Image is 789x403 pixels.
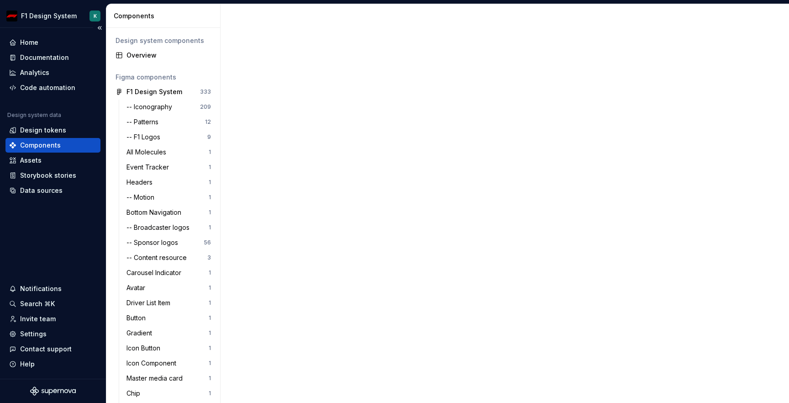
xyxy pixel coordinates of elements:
a: -- Motion1 [123,190,215,205]
div: Headers [126,178,156,187]
div: 1 [209,314,211,322]
div: 1 [209,284,211,292]
a: -- Iconography209 [123,100,215,114]
div: 9 [207,133,211,141]
a: Settings [5,327,100,341]
div: Event Tracker [126,163,173,172]
div: 1 [209,194,211,201]
div: -- Broadcaster logos [126,223,193,232]
div: 1 [209,329,211,337]
div: Carousel Indicator [126,268,185,277]
a: Design tokens [5,123,100,138]
a: -- Sponsor logos56 [123,235,215,250]
div: Contact support [20,345,72,354]
div: Analytics [20,68,49,77]
a: -- Content resource3 [123,250,215,265]
div: 1 [209,299,211,307]
a: Code automation [5,80,100,95]
div: Overview [126,51,211,60]
a: Master media card1 [123,371,215,386]
div: Chip [126,389,144,398]
div: Gradient [126,329,156,338]
div: -- Motion [126,193,158,202]
a: Driver List Item1 [123,296,215,310]
div: 1 [209,269,211,276]
div: -- Content resource [126,253,190,262]
div: 1 [209,390,211,397]
a: Home [5,35,100,50]
div: F1 Design System [126,87,182,96]
div: Components [20,141,61,150]
a: Icon Component1 [123,356,215,371]
div: -- Sponsor logos [126,238,182,247]
a: Event Tracker1 [123,160,215,175]
a: Carousel Indicator1 [123,265,215,280]
a: Gradient1 [123,326,215,340]
a: Chip1 [123,386,215,401]
div: 3 [207,254,211,261]
button: Notifications [5,281,100,296]
a: F1 Design System333 [112,85,215,99]
a: Analytics [5,65,100,80]
div: All Molecules [126,148,170,157]
div: 1 [209,345,211,352]
div: Invite team [20,314,56,323]
button: Search ⌘K [5,297,100,311]
div: 1 [209,179,211,186]
div: Bottom Navigation [126,208,185,217]
div: 56 [204,239,211,246]
div: Home [20,38,38,47]
a: All Molecules1 [123,145,215,159]
button: F1 Design SystemK [2,6,104,26]
div: Design tokens [20,126,66,135]
a: Assets [5,153,100,168]
a: Button1 [123,311,215,325]
div: 1 [209,375,211,382]
a: Invite team [5,312,100,326]
div: Search ⌘K [20,299,55,308]
button: Collapse sidebar [93,21,106,34]
div: Figma components [116,73,211,82]
button: Help [5,357,100,371]
div: 1 [209,164,211,171]
a: Documentation [5,50,100,65]
div: 209 [200,103,211,111]
div: Driver List Item [126,298,174,308]
a: Headers1 [123,175,215,190]
div: 12 [205,118,211,126]
div: Help [20,360,35,369]
div: Code automation [20,83,75,92]
button: Contact support [5,342,100,356]
div: Design system data [7,111,61,119]
div: Icon Component [126,359,180,368]
div: 1 [209,360,211,367]
div: Data sources [20,186,63,195]
div: Icon Button [126,344,164,353]
div: Button [126,313,149,323]
a: Storybook stories [5,168,100,183]
div: Storybook stories [20,171,76,180]
div: Documentation [20,53,69,62]
svg: Supernova Logo [30,387,76,396]
div: Design system components [116,36,211,45]
a: Data sources [5,183,100,198]
div: Assets [20,156,42,165]
a: Components [5,138,100,153]
div: Settings [20,329,47,339]
div: 1 [209,209,211,216]
div: -- Patterns [126,117,162,127]
a: Avatar1 [123,281,215,295]
a: -- Patterns12 [123,115,215,129]
div: Components [114,11,216,21]
a: Bottom Navigation1 [123,205,215,220]
a: -- F1 Logos9 [123,130,215,144]
div: -- F1 Logos [126,133,164,142]
div: 333 [200,88,211,95]
div: -- Iconography [126,102,176,111]
div: Master media card [126,374,186,383]
div: Avatar [126,283,149,292]
a: Icon Button1 [123,341,215,355]
a: Overview [112,48,215,63]
div: 1 [209,148,211,156]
